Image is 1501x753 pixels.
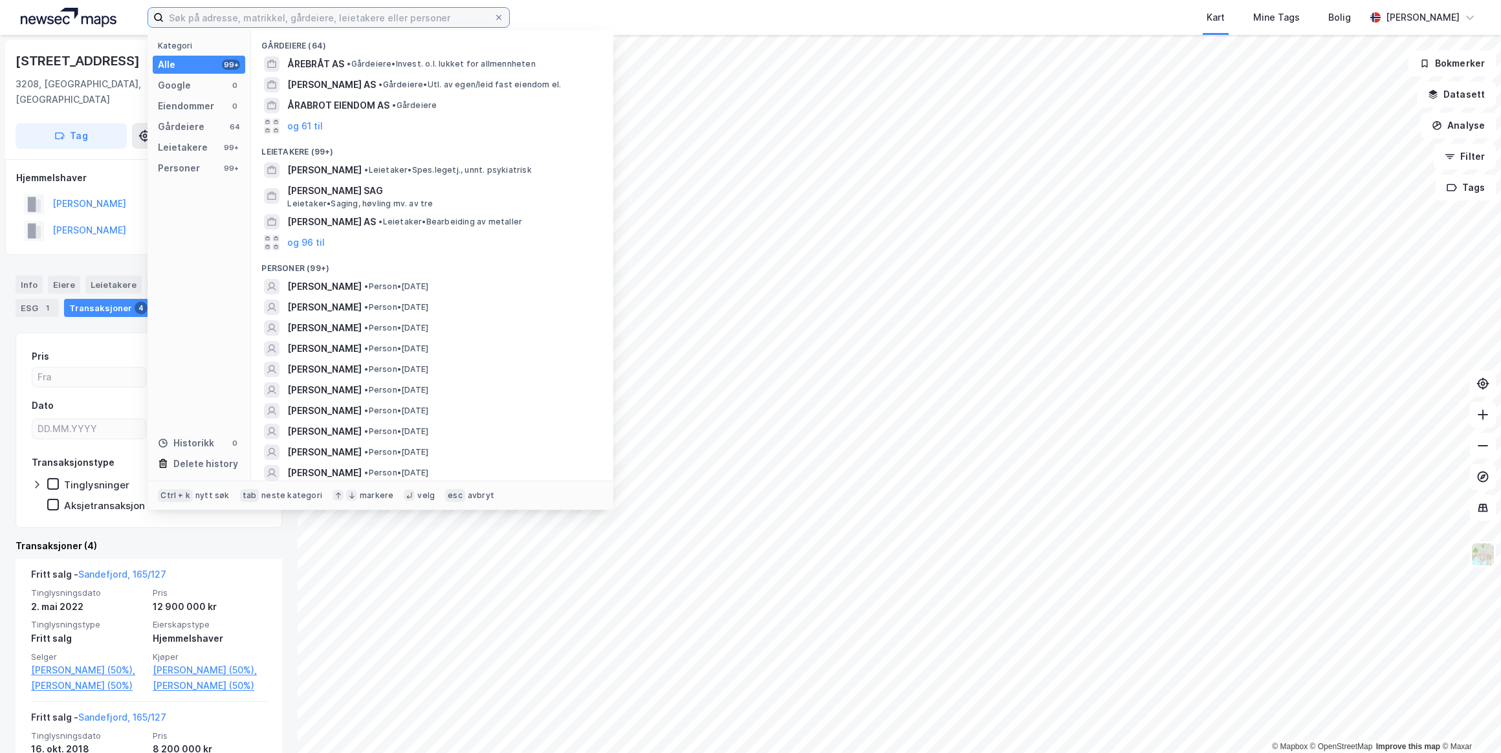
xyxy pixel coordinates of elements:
[364,406,368,415] span: •
[378,80,382,89] span: •
[468,490,494,501] div: avbryt
[32,419,146,439] input: DD.MM.YYYY
[32,367,146,387] input: Fra
[85,276,142,294] div: Leietakere
[31,651,145,662] span: Selger
[64,499,145,512] div: Aksjetransaksjon
[31,730,145,741] span: Tinglysningsdato
[378,217,522,227] span: Leietaker • Bearbeiding av metaller
[347,59,535,69] span: Gårdeiere • Invest. o.l. lukket for allmennheten
[153,730,267,741] span: Pris
[287,279,362,294] span: [PERSON_NAME]
[195,490,230,501] div: nytt søk
[1328,10,1351,25] div: Bolig
[364,302,428,312] span: Person • [DATE]
[158,78,191,93] div: Google
[347,59,351,69] span: •
[173,456,238,472] div: Delete history
[31,662,145,678] a: [PERSON_NAME] (50%),
[135,301,148,314] div: 4
[230,80,240,91] div: 0
[16,276,43,294] div: Info
[78,569,166,580] a: Sandefjord, 165/127
[21,8,116,27] img: logo.a4113a55bc3d86da70a041830d287a7e.svg
[41,301,54,314] div: 1
[153,599,267,615] div: 12 900 000 kr
[153,619,267,630] span: Eierskapstype
[1310,742,1373,751] a: OpenStreetMap
[364,426,428,437] span: Person • [DATE]
[287,320,362,336] span: [PERSON_NAME]
[417,490,435,501] div: velg
[364,344,428,354] span: Person • [DATE]
[222,142,240,153] div: 99+
[364,447,428,457] span: Person • [DATE]
[31,710,166,730] div: Fritt salg -
[364,447,368,457] span: •
[364,364,428,375] span: Person • [DATE]
[153,662,267,678] a: [PERSON_NAME] (50%),
[158,160,200,176] div: Personer
[1436,691,1501,753] div: Kontrollprogram for chat
[31,599,145,615] div: 2. mai 2022
[364,323,368,333] span: •
[230,101,240,111] div: 0
[251,136,613,160] div: Leietakere (99+)
[158,41,245,50] div: Kategori
[378,80,561,90] span: Gårdeiere • Utl. av egen/leid fast eiendom el.
[230,438,240,448] div: 0
[1386,10,1460,25] div: [PERSON_NAME]
[31,619,145,630] span: Tinglysningstype
[287,424,362,439] span: [PERSON_NAME]
[287,214,376,230] span: [PERSON_NAME] AS
[445,489,465,502] div: esc
[287,300,362,315] span: [PERSON_NAME]
[16,170,281,186] div: Hjemmelshaver
[287,235,325,250] button: og 96 til
[287,465,362,481] span: [PERSON_NAME]
[364,468,368,477] span: •
[153,631,267,646] div: Hjemmelshaver
[1272,742,1308,751] a: Mapbox
[78,712,166,723] a: Sandefjord, 165/127
[158,435,214,451] div: Historikk
[32,349,49,364] div: Pris
[153,587,267,598] span: Pris
[251,30,613,54] div: Gårdeiere (64)
[158,119,204,135] div: Gårdeiere
[364,281,428,292] span: Person • [DATE]
[158,98,214,114] div: Eiendommer
[287,162,362,178] span: [PERSON_NAME]
[287,56,344,72] span: ÅREBRÅT AS
[287,199,433,209] span: Leietaker • Saging, høvling mv. av tre
[360,490,393,501] div: markere
[164,8,494,27] input: Søk på adresse, matrikkel, gårdeiere, leietakere eller personer
[31,587,145,598] span: Tinglysningsdato
[16,299,59,317] div: ESG
[1207,10,1225,25] div: Kart
[364,281,368,291] span: •
[364,165,368,175] span: •
[48,276,80,294] div: Eiere
[1376,742,1440,751] a: Improve this map
[16,123,127,149] button: Tag
[16,76,204,107] div: 3208, [GEOGRAPHIC_DATA], [GEOGRAPHIC_DATA]
[287,382,362,398] span: [PERSON_NAME]
[287,118,323,134] button: og 61 til
[364,364,368,374] span: •
[1436,175,1496,201] button: Tags
[287,403,362,419] span: [PERSON_NAME]
[287,444,362,460] span: [PERSON_NAME]
[64,479,129,491] div: Tinglysninger
[240,489,259,502] div: tab
[378,217,382,226] span: •
[364,426,368,436] span: •
[147,276,195,294] div: Datasett
[364,406,428,416] span: Person • [DATE]
[32,398,54,413] div: Dato
[251,253,613,276] div: Personer (99+)
[158,57,175,72] div: Alle
[31,567,166,587] div: Fritt salg -
[222,60,240,70] div: 99+
[1436,691,1501,753] iframe: Chat Widget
